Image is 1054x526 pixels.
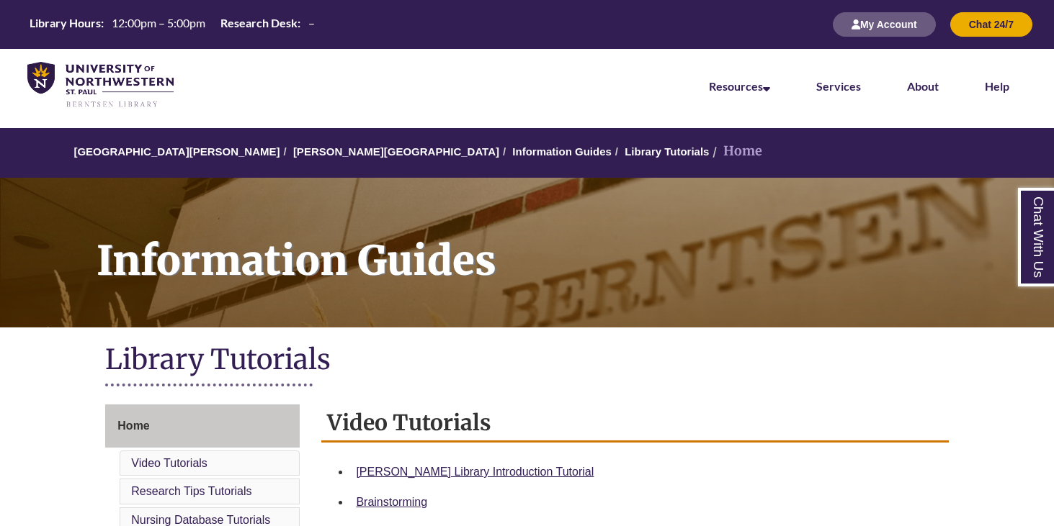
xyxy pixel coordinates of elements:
a: Chat 24/7 [950,18,1032,30]
h1: Library Tutorials [105,342,948,380]
span: Home [117,420,149,432]
img: UNWSP Library Logo [27,62,174,109]
a: Library Tutorials [625,145,709,158]
table: Hours Today [24,15,321,33]
span: 12:00pm – 5:00pm [112,16,205,30]
h2: Video Tutorials [321,404,948,443]
a: [GEOGRAPHIC_DATA][PERSON_NAME] [73,145,280,158]
a: [PERSON_NAME][GEOGRAPHIC_DATA] [293,145,499,158]
a: Resources [709,79,770,93]
a: Services [816,79,861,93]
a: Video Tutorials [131,457,207,469]
th: Research Desk: [215,15,303,31]
span: – [308,16,315,30]
button: My Account [833,12,936,37]
a: Information Guides [512,145,612,158]
a: Help [985,79,1009,93]
a: Home [105,404,300,448]
a: Brainstorming [356,496,427,508]
li: Home [709,141,762,162]
a: Nursing Database Tutorials [131,514,270,526]
button: Chat 24/7 [950,12,1032,37]
a: My Account [833,18,936,30]
a: Hours Today [24,15,321,35]
a: Research Tips Tutorials [131,485,251,497]
th: Library Hours: [24,15,106,31]
h1: Information Guides [81,178,1054,309]
a: [PERSON_NAME] Library Introduction Tutorial [356,466,594,478]
a: About [907,79,939,93]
